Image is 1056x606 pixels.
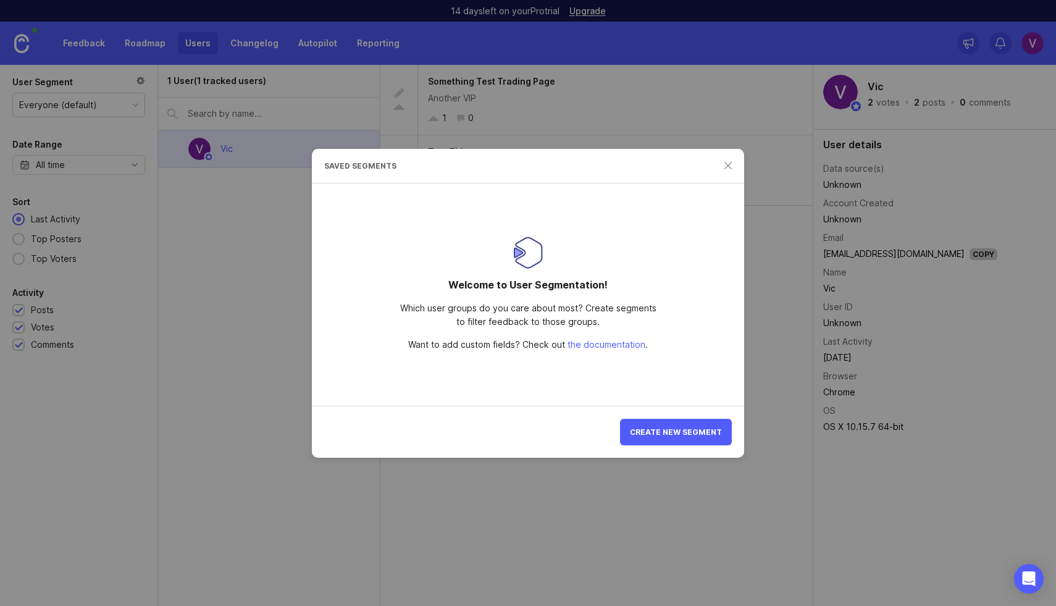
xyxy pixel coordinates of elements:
[1014,564,1044,594] div: Open Intercom Messenger
[620,419,732,445] button: Create New Segment
[324,161,396,170] div: Saved segments
[408,338,648,351] div: Want to add custom fields? Check out .
[503,228,553,277] img: Segmentation icon
[568,339,645,350] a: the documentation
[448,277,608,292] div: Welcome to User Segmentation!
[630,427,722,437] span: Create New Segment
[398,301,658,329] div: Which user groups do you care about most? Create segments to filter feedback to those groups.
